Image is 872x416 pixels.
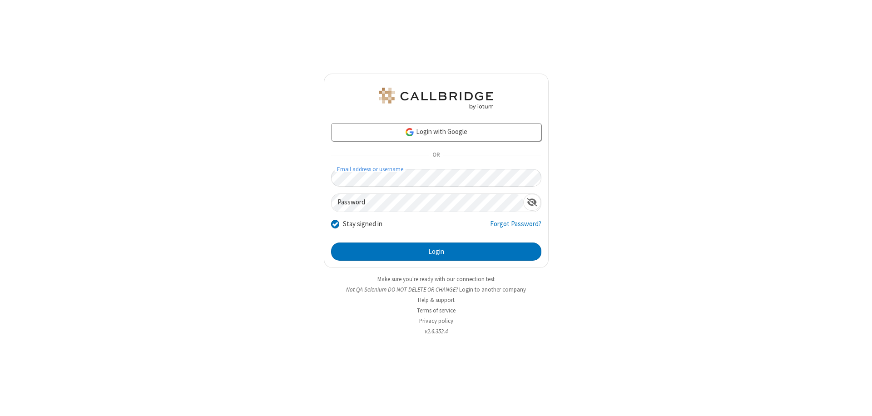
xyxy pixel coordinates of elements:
input: Password [332,194,523,212]
li: v2.6.352.4 [324,327,549,336]
li: Not QA Selenium DO NOT DELETE OR CHANGE? [324,285,549,294]
a: Make sure you're ready with our connection test [377,275,495,283]
button: Login [331,243,541,261]
div: Show password [523,194,541,211]
a: Login with Google [331,123,541,141]
iframe: Chat [849,392,865,410]
img: google-icon.png [405,127,415,137]
span: OR [429,149,443,162]
a: Forgot Password? [490,219,541,236]
label: Stay signed in [343,219,382,229]
a: Help & support [418,296,455,304]
button: Login to another company [459,285,526,294]
a: Terms of service [417,307,456,314]
img: QA Selenium DO NOT DELETE OR CHANGE [377,88,495,109]
a: Privacy policy [419,317,453,325]
input: Email address or username [331,169,541,187]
